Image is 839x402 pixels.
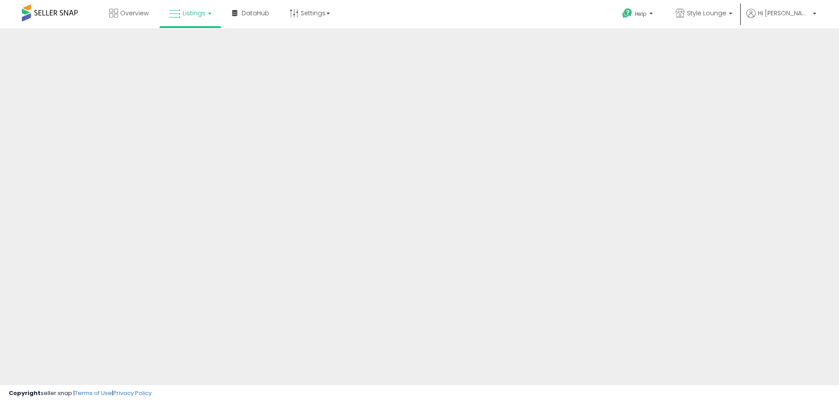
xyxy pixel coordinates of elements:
[746,9,816,28] a: Hi [PERSON_NAME]
[242,9,269,17] span: DataHub
[183,9,205,17] span: Listings
[635,10,647,17] span: Help
[622,8,633,19] i: Get Help
[687,9,726,17] span: Style Lounge
[113,389,152,397] a: Privacy Policy
[9,389,41,397] strong: Copyright
[75,389,112,397] a: Terms of Use
[9,389,152,398] div: seller snap | |
[758,9,810,17] span: Hi [PERSON_NAME]
[615,1,662,28] a: Help
[120,9,149,17] span: Overview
